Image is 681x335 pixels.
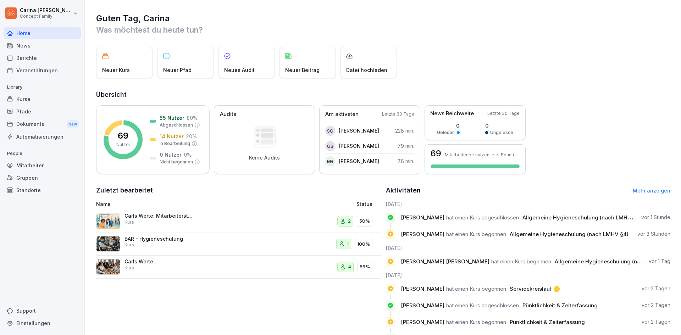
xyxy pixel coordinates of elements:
[4,93,81,105] a: Kurse
[356,200,372,208] p: Status
[124,236,195,242] p: BAR - Hygieneschulung
[96,200,275,208] p: Name
[4,39,81,52] a: News
[359,218,370,225] p: 50%
[446,285,506,292] span: hat einen Kurs begonnen
[339,142,379,150] p: [PERSON_NAME]
[160,159,193,165] p: Nicht begonnen
[4,148,81,159] p: People
[4,118,81,131] a: DokumenteNew
[160,133,184,140] p: 14 Nutzer
[4,317,81,329] div: Einstellungen
[437,129,455,136] p: Gelesen
[510,231,629,238] span: Allgemeine Hygieneschulung (nach LMHV §4)
[96,90,670,100] h2: Übersicht
[642,302,670,309] p: vor 2 Tagen
[357,241,370,248] p: 100%
[124,219,134,225] p: Kurs
[224,66,255,74] p: Neues Audit
[346,66,387,74] p: Datei hochladen
[555,258,674,265] span: Allgemeine Hygieneschulung (nach LMHV §4)
[386,272,671,279] h6: [DATE]
[487,110,520,117] p: Letzte 30 Tage
[360,263,370,270] p: 86%
[446,302,519,309] span: hat einen Kurs abgeschlossen
[347,241,349,248] p: 1
[446,231,506,238] span: hat einen Kurs begonnen
[96,185,381,195] h2: Zuletzt bearbeitet
[249,155,280,161] p: Keine Audits
[401,285,444,292] span: [PERSON_NAME]
[490,129,513,136] p: Ungelesen
[4,64,81,77] a: Veranstaltungen
[445,152,514,157] p: Mitarbeitende nutzen jetzt Bounti
[124,265,134,271] p: Kurs
[4,118,81,131] div: Dokumente
[160,122,193,128] p: Abgeschlossen
[325,110,359,118] p: Am aktivsten
[160,114,184,122] p: 55 Nutzer
[325,156,335,166] div: MR
[401,214,444,221] span: [PERSON_NAME]
[96,236,120,252] img: esgmg7jv8he64vtugq85wdm8.png
[124,242,134,248] p: Kurs
[522,214,641,221] span: Allgemeine Hygieneschulung (nach LMHV §4)
[642,318,670,325] p: vor 2 Tagen
[96,24,670,35] p: Was möchtest du heute tun?
[4,172,81,184] div: Gruppen
[348,218,351,225] p: 2
[446,319,506,325] span: hat einen Kurs begonnen
[510,319,585,325] span: Pünktlichkeit & Zeiterfassung
[401,319,444,325] span: [PERSON_NAME]
[124,258,195,265] p: Carls Werte
[398,157,414,165] p: 76 min.
[163,66,192,74] p: Neuer Pfad
[339,127,379,134] p: [PERSON_NAME]
[4,184,81,196] a: Standorte
[348,263,351,270] p: 4
[96,13,670,24] h1: Guten Tag, Carina
[401,231,444,238] span: [PERSON_NAME]
[382,111,414,117] p: Letzte 30 Tage
[96,233,381,256] a: BAR - HygieneschulungKurs1100%
[160,140,190,147] p: In Bearbeitung
[184,151,192,158] p: 0 %
[4,130,81,143] div: Automatisierungen
[522,302,598,309] span: Pünktlichkeit & Zeiterfassung
[491,258,551,265] span: hat einen Kurs begonnen
[339,157,379,165] p: [PERSON_NAME]
[446,214,519,221] span: hat einen Kurs abgeschlossen
[118,132,128,140] p: 69
[325,141,335,151] div: GS
[96,256,381,279] a: Carls WerteKurs486%
[641,214,670,221] p: vor 1 Stunde
[96,259,120,275] img: rbaairrqqhupghp12x7oyakn.png
[96,213,120,229] img: crzzj3aw757s79duwivw1i9c.png
[285,66,320,74] p: Neuer Beitrag
[401,302,444,309] span: [PERSON_NAME]
[96,210,381,233] a: Carls Werte: Mitarbeiterstandards und ServicequalitätKurs250%
[386,200,671,208] h6: [DATE]
[401,258,489,265] span: [PERSON_NAME] [PERSON_NAME]
[398,142,414,150] p: 79 min.
[649,258,670,265] p: vor 1 Tag
[633,188,670,194] a: Mehr anzeigen
[395,127,414,134] p: 228 min.
[4,82,81,93] p: Library
[485,122,513,129] p: 0
[4,52,81,64] a: Berichte
[4,159,81,172] a: Mitarbeiter
[642,285,670,292] p: vor 2 Tagen
[4,27,81,39] a: Home
[4,105,81,118] div: Pfade
[386,185,421,195] h2: Aktivitäten
[124,213,195,219] p: Carls Werte: Mitarbeiterstandards und Servicequalität
[437,122,460,129] p: 0
[187,114,198,122] p: 80 %
[102,66,130,74] p: Neuer Kurs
